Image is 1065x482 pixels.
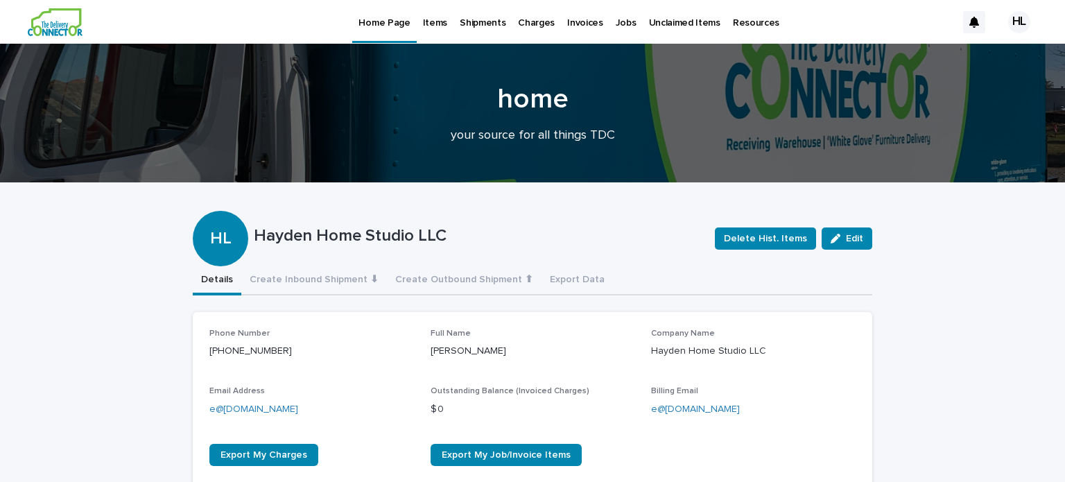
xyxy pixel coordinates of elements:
[651,387,698,395] span: Billing Email
[209,387,265,395] span: Email Address
[241,266,387,295] button: Create Inbound Shipment ⬇
[209,404,298,414] a: e@[DOMAIN_NAME]
[209,329,270,338] span: Phone Number
[431,402,635,417] p: $ 0
[651,404,740,414] a: e@[DOMAIN_NAME]
[651,329,715,338] span: Company Name
[193,173,248,249] div: HL
[651,344,856,359] p: Hayden Home Studio LLC
[387,266,542,295] button: Create Outbound Shipment ⬆
[822,227,872,250] button: Edit
[1008,11,1030,33] div: HL
[431,344,635,359] p: [PERSON_NAME]
[254,226,704,246] p: Hayden Home Studio LLC
[209,346,292,356] a: [PHONE_NUMBER]
[28,8,83,36] img: aCWQmA6OSGG0Kwt8cj3c
[431,387,589,395] span: Outstanding Balance (Invoiced Charges)
[193,83,872,116] h1: home
[193,266,241,295] button: Details
[542,266,613,295] button: Export Data
[715,227,816,250] button: Delete Hist. Items
[431,329,471,338] span: Full Name
[255,128,810,144] p: your source for all things TDC
[431,444,582,466] a: Export My Job/Invoice Items
[442,450,571,460] span: Export My Job/Invoice Items
[209,444,318,466] a: Export My Charges
[724,232,807,246] span: Delete Hist. Items
[846,234,863,243] span: Edit
[220,450,307,460] span: Export My Charges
